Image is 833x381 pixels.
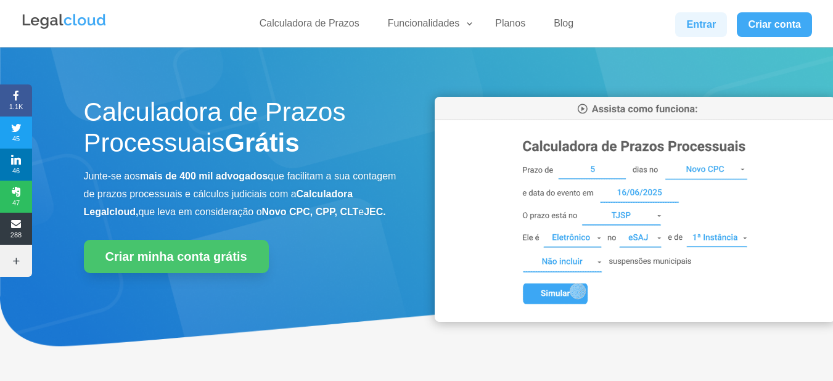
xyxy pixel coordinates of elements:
[364,207,386,217] b: JEC.
[84,97,398,165] h1: Calculadora de Prazos Processuais
[546,17,581,35] a: Blog
[224,128,299,157] strong: Grátis
[84,189,353,217] b: Calculadora Legalcloud,
[675,12,727,37] a: Entrar
[380,17,475,35] a: Funcionalidades
[21,12,107,31] img: Legalcloud Logo
[84,168,398,221] p: Junte-se aos que facilitam a sua contagem de prazos processuais e cálculos judiciais com a que le...
[488,17,533,35] a: Planos
[262,207,359,217] b: Novo CPC, CPP, CLT
[84,240,269,273] a: Criar minha conta grátis
[252,17,367,35] a: Calculadora de Prazos
[737,12,812,37] a: Criar conta
[140,171,268,181] b: mais de 400 mil advogados
[21,22,107,33] a: Logo da Legalcloud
